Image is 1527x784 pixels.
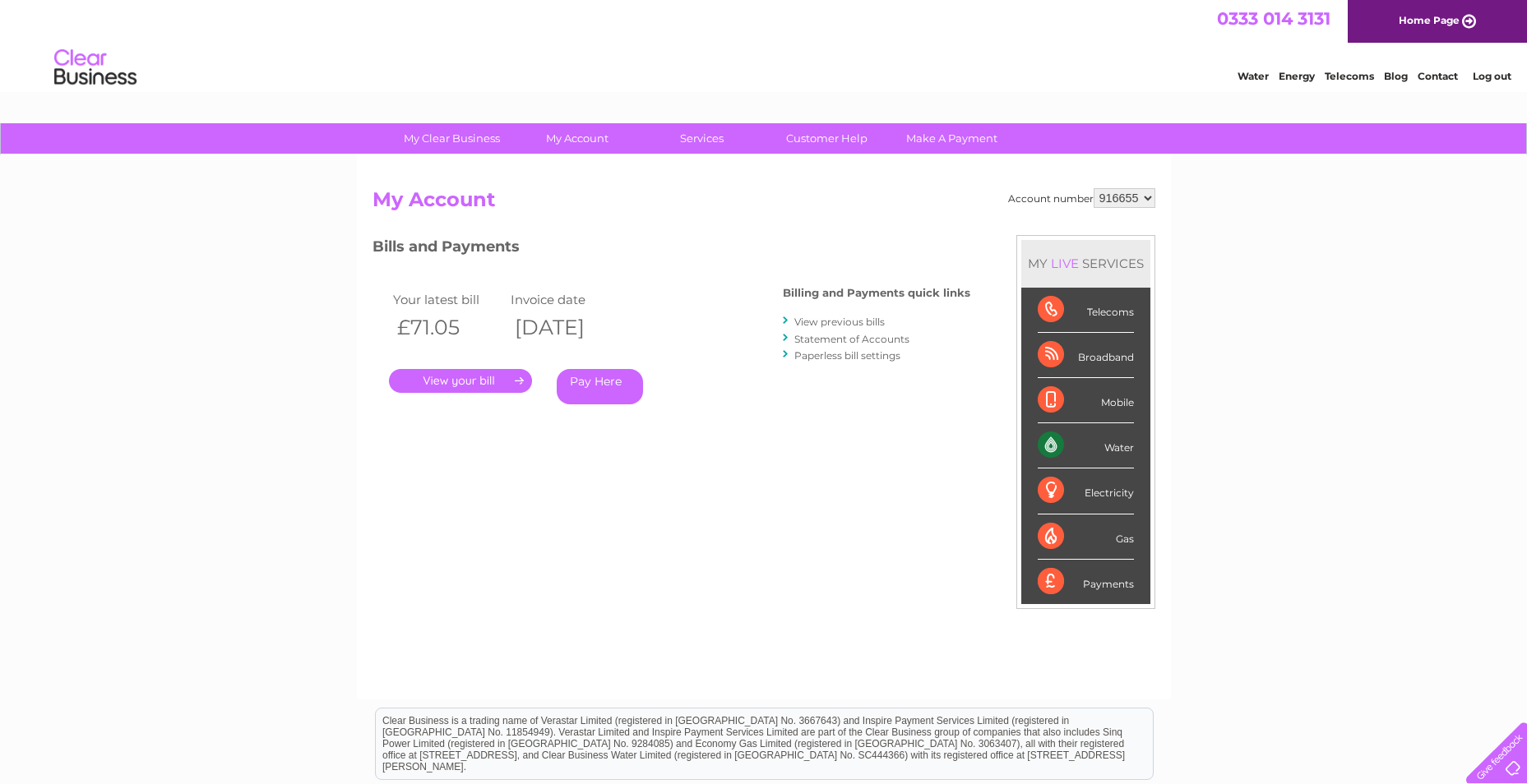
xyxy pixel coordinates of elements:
[1038,560,1134,604] div: Payments
[53,43,137,93] img: logo.png
[507,311,625,344] th: [DATE]
[1279,70,1315,82] a: Energy
[384,123,520,154] a: My Clear Business
[1038,423,1134,468] div: Water
[1418,70,1458,82] a: Contact
[1325,70,1374,82] a: Telecoms
[759,123,895,154] a: Customer Help
[794,316,885,328] a: View previous bills
[1038,378,1134,423] div: Mobile
[1038,333,1134,378] div: Broadband
[783,287,970,299] h4: Billing and Payments quick links
[389,311,507,344] th: £71.05
[794,333,909,345] a: Statement of Accounts
[1038,288,1134,333] div: Telecoms
[794,349,900,362] a: Paperless bill settings
[1008,188,1155,208] div: Account number
[1048,256,1082,271] div: LIVE
[1238,70,1269,82] a: Water
[557,369,643,404] a: Pay Here
[1038,514,1134,560] div: Gas
[389,288,507,311] td: Your latest bill
[1473,70,1511,82] a: Log out
[507,288,625,311] td: Invoice date
[1038,468,1134,514] div: Electricity
[634,123,770,154] a: Services
[1021,240,1150,287] div: MY SERVICES
[884,123,1020,154] a: Make A Payment
[509,123,645,154] a: My Account
[389,369,532,393] a: .
[376,9,1153,80] div: Clear Business is a trading name of Verastar Limited (registered in [GEOGRAPHIC_DATA] No. 3667643...
[1384,70,1408,82] a: Blog
[372,235,970,264] h3: Bills and Payments
[372,188,1155,219] h2: My Account
[1217,8,1330,29] a: 0333 014 3131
